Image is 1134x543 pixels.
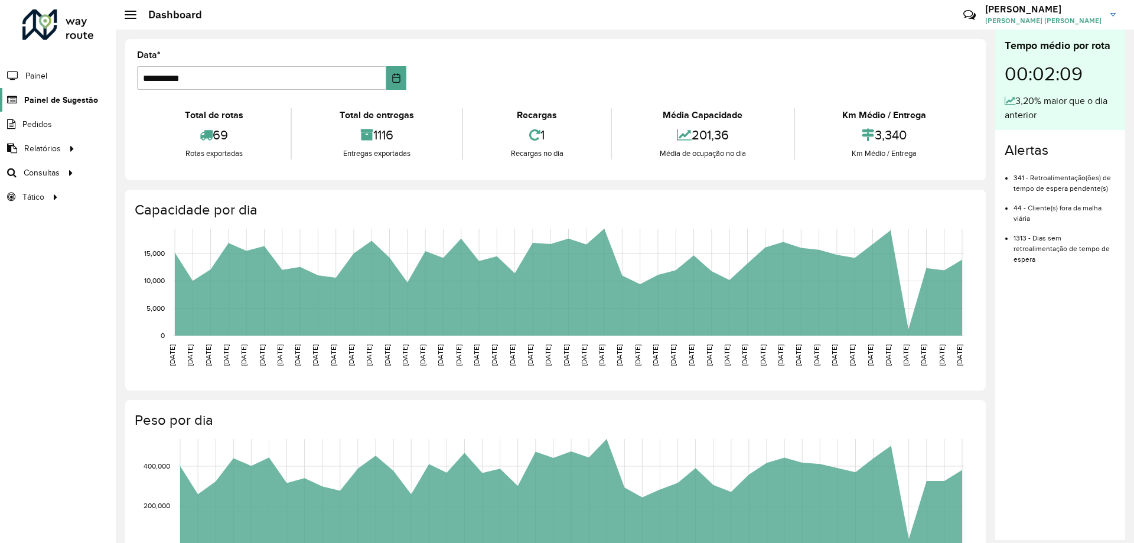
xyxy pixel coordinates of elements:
[1005,94,1116,122] div: 3,20% maior que o dia anterior
[798,108,971,122] div: Km Médio / Entrega
[634,344,641,366] text: [DATE]
[598,344,605,366] text: [DATE]
[580,344,588,366] text: [DATE]
[24,167,60,179] span: Consultas
[22,118,52,131] span: Pedidos
[957,2,982,28] a: Contato Rápido
[705,344,713,366] text: [DATE]
[135,201,974,219] h4: Capacidade por dia
[848,344,856,366] text: [DATE]
[985,15,1102,26] span: [PERSON_NAME] [PERSON_NAME]
[161,331,165,339] text: 0
[466,122,608,148] div: 1
[204,344,212,366] text: [DATE]
[615,108,790,122] div: Média Capacidade
[723,344,731,366] text: [DATE]
[24,142,61,155] span: Relatórios
[383,344,391,366] text: [DATE]
[509,344,516,366] text: [DATE]
[311,344,319,366] text: [DATE]
[1014,224,1116,265] li: 1313 - Dias sem retroalimentação de tempo de espera
[240,344,247,366] text: [DATE]
[985,4,1102,15] h3: [PERSON_NAME]
[186,344,194,366] text: [DATE]
[295,148,458,160] div: Entregas exportadas
[1014,194,1116,224] li: 44 - Cliente(s) fora da malha viária
[295,108,458,122] div: Total de entregas
[146,304,165,312] text: 5,000
[615,122,790,148] div: 201,36
[615,344,623,366] text: [DATE]
[741,344,748,366] text: [DATE]
[347,344,355,366] text: [DATE]
[562,344,570,366] text: [DATE]
[1014,164,1116,194] li: 341 - Retroalimentação(ões) de tempo de espera pendente(s)
[466,148,608,160] div: Recargas no dia
[419,344,426,366] text: [DATE]
[920,344,927,366] text: [DATE]
[365,344,373,366] text: [DATE]
[615,148,790,160] div: Média de ocupação no dia
[294,344,301,366] text: [DATE]
[168,344,176,366] text: [DATE]
[777,344,784,366] text: [DATE]
[813,344,820,366] text: [DATE]
[544,344,552,366] text: [DATE]
[526,344,534,366] text: [DATE]
[651,344,659,366] text: [DATE]
[938,344,946,366] text: [DATE]
[135,412,974,429] h4: Peso por dia
[687,344,695,366] text: [DATE]
[1005,142,1116,159] h4: Alertas
[144,249,165,257] text: 15,000
[472,344,480,366] text: [DATE]
[136,8,202,21] h2: Dashboard
[330,344,337,366] text: [DATE]
[436,344,444,366] text: [DATE]
[884,344,892,366] text: [DATE]
[798,148,971,160] div: Km Médio / Entrega
[798,122,971,148] div: 3,340
[902,344,910,366] text: [DATE]
[222,344,230,366] text: [DATE]
[144,502,170,510] text: 200,000
[866,344,874,366] text: [DATE]
[144,462,170,470] text: 400,000
[1005,54,1116,94] div: 00:02:09
[455,344,462,366] text: [DATE]
[401,344,409,366] text: [DATE]
[140,122,288,148] div: 69
[144,277,165,285] text: 10,000
[25,70,47,82] span: Painel
[490,344,498,366] text: [DATE]
[22,191,44,203] span: Tático
[1005,38,1116,54] div: Tempo médio por rota
[258,344,266,366] text: [DATE]
[140,108,288,122] div: Total de rotas
[140,148,288,160] div: Rotas exportadas
[794,344,802,366] text: [DATE]
[830,344,838,366] text: [DATE]
[137,48,161,62] label: Data
[386,66,407,90] button: Choose Date
[24,94,98,106] span: Painel de Sugestão
[759,344,767,366] text: [DATE]
[276,344,283,366] text: [DATE]
[956,344,963,366] text: [DATE]
[466,108,608,122] div: Recargas
[295,122,458,148] div: 1116
[669,344,677,366] text: [DATE]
